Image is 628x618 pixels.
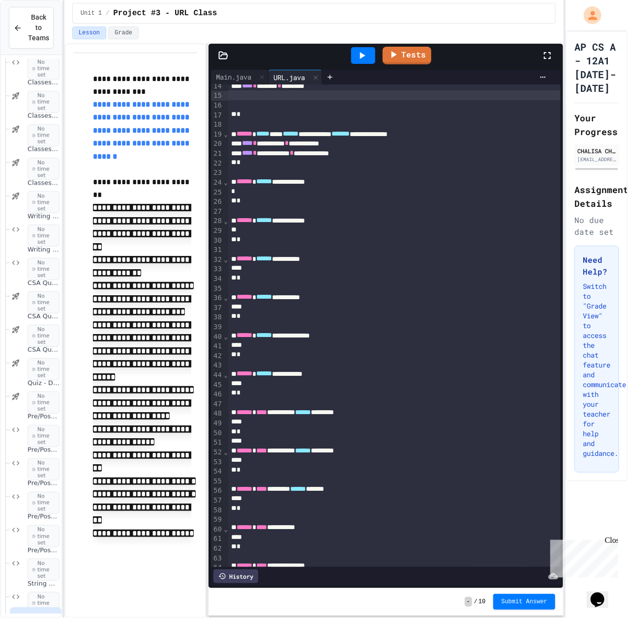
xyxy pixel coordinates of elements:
[28,392,60,414] span: No time set
[28,592,60,615] span: No time set
[574,214,619,238] div: No due date set
[28,492,60,514] span: No time set
[28,379,60,388] span: Quiz - Documentation, Preconditions and Postconditions
[28,546,60,555] span: Pre/PostConditions #5
[28,425,60,448] span: No time set
[28,458,60,481] span: No time set
[28,258,60,281] span: No time set
[28,57,60,80] span: No time set
[28,191,60,214] span: No time set
[577,156,616,163] div: [EMAIL_ADDRESS][DOMAIN_NAME]
[28,291,60,314] span: No time set
[28,212,60,221] span: Writing Classes #1 - Duck
[28,145,60,154] span: Classes Quiz #3 - Calling Instance Methods - Topic 1.14
[28,312,60,321] span: CSA Quiz #2: Accessor Methods
[577,146,616,155] div: CHALISA CHAWALPIPATPON
[28,112,60,120] span: Classes Quiz #2 - Objects and Instantiation
[28,525,60,548] span: No time set
[28,12,49,43] span: Back to Teams
[28,559,60,581] span: No time set
[28,124,60,147] span: No time set
[583,281,611,458] p: Switch to "Grade View" to access the chat feature and communicate with your teacher for help and ...
[28,158,60,180] span: No time set
[28,91,60,113] span: No time set
[72,27,106,39] button: Lesson
[574,40,619,95] h1: AP CS A - 12A1 [DATE]-[DATE]
[574,111,619,139] h2: Your Progress
[28,346,60,354] span: CSA Quiz #3: Mutator Methods
[81,9,102,17] span: Unit 1
[546,536,618,578] iframe: chat widget
[106,9,109,17] span: /
[28,513,60,521] span: Pre/PostConditions #4
[28,479,60,488] span: Pre/PostConditions #3
[574,183,619,210] h2: Assignment Details
[28,413,60,421] span: Pre/PostConditions #1
[583,254,611,278] h3: Need Help?
[28,225,60,247] span: No time set
[28,279,60,287] span: CSA Quiz #1: Attributes
[113,7,217,19] span: Project #3 - URL Class
[4,4,68,62] div: Chat with us now!Close
[28,580,60,588] span: String Class Review #1
[9,7,54,49] button: Back to Teams
[28,446,60,454] span: Pre/PostConditions #2
[28,358,60,381] span: No time set
[28,246,60,254] span: Writing Classes #2 - Cat
[28,79,60,87] span: Classes Quiz #1 - Objects and Instantiation
[28,325,60,347] span: No time set
[28,179,60,187] span: Classes Quiz #4 - Accessors and Mutators
[108,27,139,39] button: Grade
[587,579,618,608] iframe: chat widget
[573,4,604,27] div: My Account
